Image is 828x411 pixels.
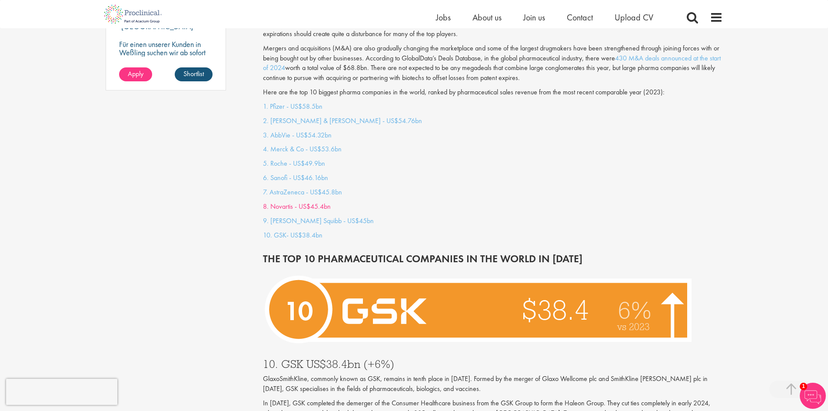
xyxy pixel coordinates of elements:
[263,87,723,97] p: Here are the top 10 biggest pharma companies in the world, ranked by pharmaceutical sales revenue...
[800,383,826,409] img: Chatbot
[800,383,807,390] span: 1
[263,173,328,182] a: 6. Sanofi - US$46.16bn
[263,159,325,168] a: 5. Roche - US$49.9bn
[263,187,342,197] a: 7. AstraZeneca - US$45.8bn
[263,116,422,125] a: 2. [PERSON_NAME] & [PERSON_NAME] - US$54.76bn
[263,130,332,140] a: 3. AbbVie - US$54.32bn
[263,202,331,211] a: 8. Novartis - US$45.4bn
[175,67,213,81] a: Shortlist
[6,379,117,405] iframe: reCAPTCHA
[263,358,723,370] h3: 10. GSK US$38.4bn (+6%)
[263,374,723,394] p: GlaxoSmithKline, commonly known as GSK, remains in tenth place in [DATE]. Formed by the merger of...
[128,69,143,78] span: Apply
[263,102,323,111] a: 1. Pfizer - US$58.5bn
[119,67,152,81] a: Apply
[436,12,451,23] a: Jobs
[263,144,342,154] a: 4. Merck & Co - US$53.6bn
[472,12,502,23] a: About us
[263,43,723,83] p: Mergers and acquisitions (M&A) are also gradually changing the marketplace and some of the larges...
[567,12,593,23] a: Contact
[263,231,323,240] a: 10. GSK- US$38.4bn
[263,253,723,264] h2: THE TOP 10 PHARMACEUTICAL COMPANIES IN THE WORLD IN [DATE]
[263,53,721,73] a: 430 M&A deals announced at the start of 2024
[615,12,653,23] a: Upload CV
[263,216,374,225] a: 9. [PERSON_NAME] Squibb - US$45bn
[523,12,545,23] a: Join us
[119,40,213,81] p: Für einen unserer Kunden in Weßling suchen wir ab sofort einen Senior Electronics Engineer Avioni...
